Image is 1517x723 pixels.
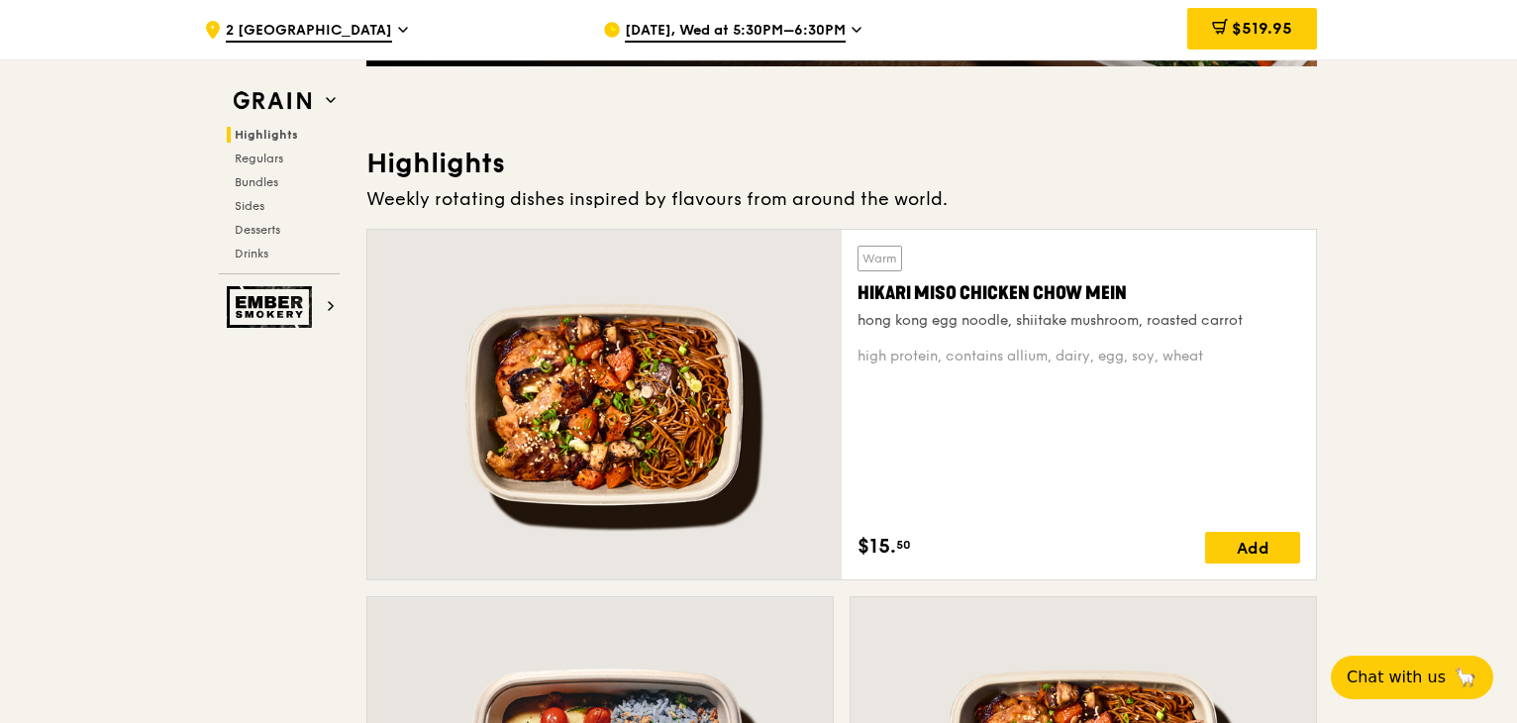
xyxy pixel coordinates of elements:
span: 50 [896,537,911,553]
span: $15. [858,532,896,562]
span: Sides [235,199,264,213]
div: high protein, contains allium, dairy, egg, soy, wheat [858,347,1300,366]
button: Chat with us🦙 [1331,656,1493,699]
h3: Highlights [366,146,1317,181]
div: Hikari Miso Chicken Chow Mein [858,279,1300,307]
img: Ember Smokery web logo [227,286,318,328]
span: Regulars [235,152,283,165]
span: $519.95 [1232,19,1292,38]
span: Drinks [235,247,268,260]
div: Warm [858,246,902,271]
span: [DATE], Wed at 5:30PM–6:30PM [625,21,846,43]
img: Grain web logo [227,83,318,119]
span: 2 [GEOGRAPHIC_DATA] [226,21,392,43]
span: Bundles [235,175,278,189]
div: Weekly rotating dishes inspired by flavours from around the world. [366,185,1317,213]
div: hong kong egg noodle, shiitake mushroom, roasted carrot [858,311,1300,331]
div: Add [1205,532,1300,564]
span: Chat with us [1347,666,1446,689]
span: Highlights [235,128,298,142]
span: 🦙 [1454,666,1477,689]
span: Desserts [235,223,280,237]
